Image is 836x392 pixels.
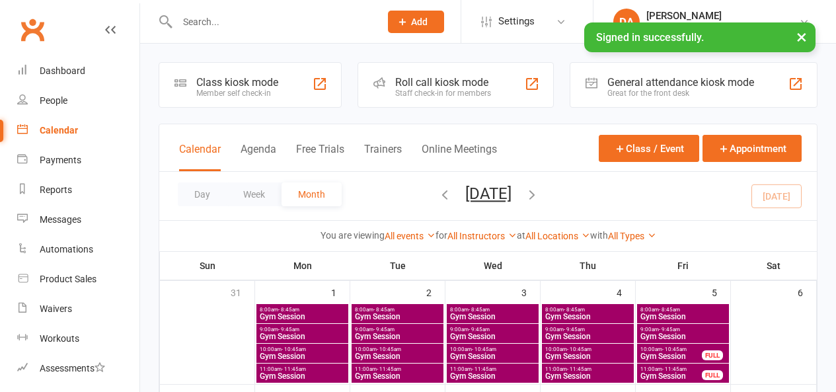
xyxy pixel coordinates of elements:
span: Gym Session [545,352,631,360]
button: Day [178,182,227,206]
span: Add [411,17,428,27]
div: General attendance kiosk mode [607,76,754,89]
span: - 10:45am [282,346,306,352]
span: - 11:45am [472,366,496,372]
span: 10:00am [449,346,536,352]
th: Sat [731,252,817,280]
a: Clubworx [16,13,49,46]
span: 9:00am [640,327,726,333]
a: Reports [17,175,139,205]
span: 9:00am [354,327,441,333]
span: - 10:45am [567,346,591,352]
button: Trainers [364,143,402,171]
div: Payments [40,155,81,165]
span: Gym Session [354,352,441,360]
div: Member self check-in [196,89,278,98]
a: Calendar [17,116,139,145]
th: Mon [255,252,350,280]
span: Gym Session [640,372,703,380]
a: Assessments [17,354,139,383]
span: 8:00am [449,307,536,313]
span: 10:00am [545,346,631,352]
div: Class kiosk mode [196,76,278,89]
button: Add [388,11,444,33]
button: Week [227,182,282,206]
span: Gym Session [449,372,536,380]
span: 9:00am [545,327,631,333]
div: Product Sales [40,274,96,284]
span: 9:00am [449,327,536,333]
span: Gym Session [259,313,346,321]
div: Roll call kiosk mode [395,76,491,89]
button: Appointment [703,135,802,162]
div: 1 [331,281,350,303]
span: 11:00am [640,366,703,372]
span: Gym Session [640,313,726,321]
div: 4 [617,281,635,303]
th: Fri [636,252,731,280]
th: Tue [350,252,445,280]
div: 5 [712,281,730,303]
a: All Instructors [447,231,517,241]
div: Waivers [40,303,72,314]
button: Free Trials [296,143,344,171]
span: 8:00am [640,307,726,313]
span: 8:00am [354,307,441,313]
a: Workouts [17,324,139,354]
button: Calendar [179,143,221,171]
span: - 10:45am [377,346,401,352]
div: People [40,95,67,106]
strong: with [590,230,608,241]
div: Uniting Seniors [GEOGRAPHIC_DATA] [646,22,799,34]
span: 10:00am [640,346,703,352]
span: Gym Session [449,352,536,360]
span: 9:00am [259,327,346,333]
div: Automations [40,244,93,255]
input: Search... [173,13,371,31]
span: 8:00am [259,307,346,313]
span: - 8:45am [659,307,680,313]
th: Thu [541,252,636,280]
span: - 8:45am [564,307,585,313]
strong: for [436,230,447,241]
div: DA [613,9,640,35]
span: 11:00am [259,366,346,372]
span: Gym Session [545,313,631,321]
div: Messages [40,214,81,225]
div: Workouts [40,333,79,344]
span: - 11:45am [377,366,401,372]
span: 8:00am [545,307,631,313]
span: Gym Session [259,352,346,360]
button: [DATE] [465,184,512,203]
button: × [790,22,814,51]
a: All events [385,231,436,241]
span: Signed in successfully. [596,31,704,44]
span: - 9:45am [469,327,490,333]
span: - 9:45am [659,327,680,333]
div: Dashboard [40,65,85,76]
span: Gym Session [545,333,631,340]
span: - 11:45am [662,366,687,372]
a: Messages [17,205,139,235]
div: Great for the front desk [607,89,754,98]
strong: You are viewing [321,230,385,241]
span: Gym Session [640,333,726,340]
span: - 8:45am [373,307,395,313]
div: Calendar [40,125,78,136]
a: Payments [17,145,139,175]
div: 2 [426,281,445,303]
a: All Types [608,231,656,241]
span: 10:00am [354,346,441,352]
span: 11:00am [545,366,631,372]
span: Gym Session [545,372,631,380]
span: Gym Session [449,333,536,340]
a: Dashboard [17,56,139,86]
div: FULL [702,370,723,380]
span: - 11:45am [282,366,306,372]
span: Gym Session [449,313,536,321]
span: - 8:45am [278,307,299,313]
button: Class / Event [599,135,699,162]
a: Product Sales [17,264,139,294]
span: Gym Session [354,372,441,380]
a: People [17,86,139,116]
